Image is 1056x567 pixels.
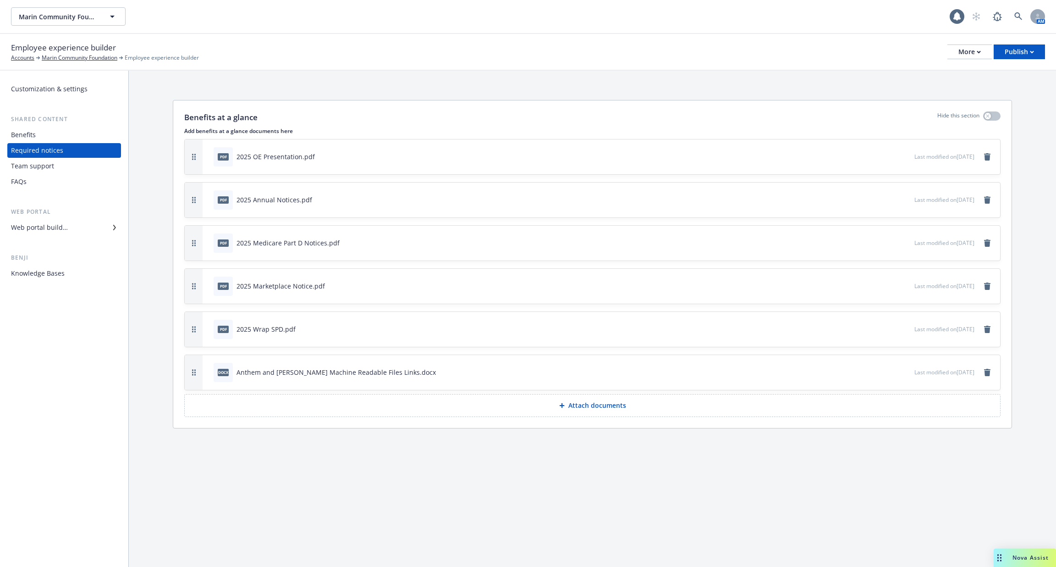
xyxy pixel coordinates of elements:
[914,239,974,247] span: Last modified on [DATE]
[914,325,974,333] span: Last modified on [DATE]
[236,281,325,291] div: 2025 Marketplace Notice.pdf
[7,128,121,142] a: Benefits
[218,153,229,160] span: pdf
[958,45,981,59] div: More
[7,220,121,235] a: Web portal builder
[888,195,895,205] button: download file
[11,220,68,235] div: Web portal builder
[937,111,979,123] p: Hide this section
[7,143,121,158] a: Required notices
[914,153,974,161] span: Last modified on [DATE]
[11,266,65,281] div: Knowledge Bases
[236,367,436,377] div: Anthem and [PERSON_NAME] Machine Readable Files Links.docx
[7,253,121,262] div: Benji
[11,82,88,96] div: Customization & settings
[11,7,126,26] button: Marin Community Foundation
[218,196,229,203] span: pdf
[888,367,895,377] button: download file
[982,151,993,162] a: remove
[7,82,121,96] a: Customization & settings
[19,12,98,22] span: Marin Community Foundation
[1012,554,1049,561] span: Nova Assist
[218,283,229,289] span: pdf
[888,152,895,161] button: download file
[236,238,340,248] div: 2025 Medicare Part D Notices.pdf
[994,549,1056,567] button: Nova Assist
[888,281,895,291] button: download file
[568,401,626,410] p: Attach documents
[914,282,974,290] span: Last modified on [DATE]
[11,42,116,54] span: Employee experience builder
[902,367,911,377] button: preview file
[888,238,895,248] button: download file
[11,128,36,142] div: Benefits
[902,324,911,334] button: preview file
[902,152,911,161] button: preview file
[982,324,993,335] a: remove
[11,143,63,158] div: Required notices
[982,367,993,378] a: remove
[184,127,1001,135] p: Add benefits at a glance documents here
[218,369,229,376] span: docx
[902,281,911,291] button: preview file
[184,394,1001,417] button: Attach documents
[982,281,993,292] a: remove
[218,326,229,333] span: pdf
[994,44,1045,59] button: Publish
[236,324,296,334] div: 2025 Wrap SPD.pdf
[7,266,121,281] a: Knowledge Bases
[7,207,121,217] div: Web portal
[988,7,1006,26] a: Report a Bug
[236,152,315,161] div: 2025 OE Presentation.pdf
[982,195,993,206] a: remove
[1005,45,1034,59] div: Publish
[967,7,985,26] a: Start snowing
[236,195,312,205] div: 2025 Annual Notices.pdf
[7,115,121,124] div: Shared content
[11,54,34,62] a: Accounts
[982,238,993,249] a: remove
[7,159,121,173] a: Team support
[1009,7,1028,26] a: Search
[42,54,117,62] a: Marin Community Foundation
[125,54,199,62] span: Employee experience builder
[902,195,911,205] button: preview file
[7,174,121,189] a: FAQs
[888,324,895,334] button: download file
[902,238,911,248] button: preview file
[11,159,54,173] div: Team support
[947,44,992,59] button: More
[11,174,27,189] div: FAQs
[184,111,258,123] p: Benefits at a glance
[914,196,974,204] span: Last modified on [DATE]
[994,549,1005,567] div: Drag to move
[218,239,229,246] span: pdf
[914,368,974,376] span: Last modified on [DATE]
